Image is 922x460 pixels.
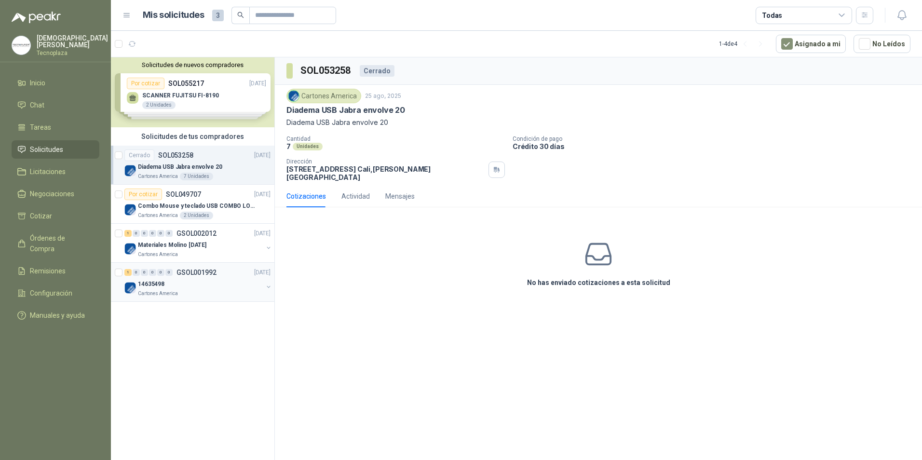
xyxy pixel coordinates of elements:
p: [STREET_ADDRESS] Cali , [PERSON_NAME][GEOGRAPHIC_DATA] [286,165,485,181]
span: 3 [212,10,224,21]
h1: Mis solicitudes [143,8,204,22]
div: 1 - 4 de 4 [719,36,768,52]
span: Remisiones [30,266,66,276]
p: Cartones America [138,173,178,180]
button: Solicitudes de nuevos compradores [115,61,271,68]
span: Órdenes de Compra [30,233,90,254]
div: 0 [133,230,140,237]
div: Actividad [341,191,370,202]
div: 0 [133,269,140,276]
div: Cerrado [360,65,394,77]
a: Negociaciones [12,185,99,203]
a: Cotizar [12,207,99,225]
div: 0 [149,230,156,237]
div: Mensajes [385,191,415,202]
div: 0 [157,269,164,276]
span: Tareas [30,122,51,133]
p: Diadema USB Jabra envolve 20 [286,105,405,115]
div: 0 [141,269,148,276]
img: Company Logo [288,91,299,101]
div: 0 [157,230,164,237]
a: Inicio [12,74,99,92]
a: Configuración [12,284,99,302]
span: Inicio [30,78,45,88]
p: Combo Mouse y teclado USB COMBO LOGITECH MK120 TECLADO Y MOUSE ALAMBRICO PLUG-AND-PLAY USB GARANTIA [138,202,258,211]
p: 7 [286,142,291,150]
span: Solicitudes [30,144,63,155]
p: [DATE] [254,229,271,238]
span: Cotizar [30,211,52,221]
p: 14635498 [138,280,164,289]
div: 7 Unidades [180,173,213,180]
div: Por cotizar [124,189,162,200]
a: Manuales y ayuda [12,306,99,325]
a: Tareas [12,118,99,136]
h3: SOL053258 [300,63,352,78]
button: Asignado a mi [776,35,846,53]
p: Crédito 30 días [513,142,918,150]
div: 1 [124,269,132,276]
div: Solicitudes de nuevos compradoresPor cotizarSOL055217[DATE] SCANNER FUJITSU FI-81902 UnidadesPor ... [111,57,274,127]
img: Company Logo [12,36,30,54]
div: 2 Unidades [180,212,213,219]
span: Configuración [30,288,72,298]
p: Diadema USB Jabra envolve 20 [286,117,910,128]
p: Dirección [286,158,485,165]
p: Cantidad [286,135,505,142]
img: Company Logo [124,204,136,216]
p: Materiales Molino [DATE] [138,241,206,250]
p: Cartones America [138,212,178,219]
div: Cartones America [286,89,361,103]
div: 0 [141,230,148,237]
p: Diadema USB Jabra envolve 20 [138,162,222,172]
span: Licitaciones [30,166,66,177]
p: SOL049707 [166,191,201,198]
div: 1 [124,230,132,237]
p: Tecnoplaza [37,50,108,56]
a: 1 0 0 0 0 0 GSOL002012[DATE] Company LogoMateriales Molino [DATE]Cartones America [124,228,272,258]
p: 25 ago, 2025 [365,92,401,101]
span: search [237,12,244,18]
a: Órdenes de Compra [12,229,99,258]
div: Cerrado [124,149,154,161]
button: No Leídos [854,35,910,53]
div: Todas [762,10,782,21]
h3: No has enviado cotizaciones a esta solicitud [527,277,670,288]
span: Negociaciones [30,189,74,199]
div: 0 [149,269,156,276]
a: Por cotizarSOL049707[DATE] Company LogoCombo Mouse y teclado USB COMBO LOGITECH MK120 TECLADO Y M... [111,185,274,224]
img: Logo peakr [12,12,61,23]
p: Condición de pago [513,135,918,142]
p: GSOL002012 [176,230,217,237]
p: [DATE] [254,190,271,199]
p: GSOL001992 [176,269,217,276]
img: Company Logo [124,243,136,255]
div: Cotizaciones [286,191,326,202]
div: Solicitudes de tus compradores [111,127,274,146]
img: Company Logo [124,282,136,294]
a: Solicitudes [12,140,99,159]
p: SOL053258 [158,152,193,159]
div: 0 [165,230,173,237]
div: Unidades [293,143,323,150]
p: Cartones America [138,290,178,298]
span: Chat [30,100,44,110]
div: 0 [165,269,173,276]
a: Remisiones [12,262,99,280]
span: Manuales y ayuda [30,310,85,321]
img: Company Logo [124,165,136,176]
a: Chat [12,96,99,114]
p: [DATE] [254,268,271,277]
a: 1 0 0 0 0 0 GSOL001992[DATE] Company Logo14635498Cartones America [124,267,272,298]
p: Cartones America [138,251,178,258]
p: [DEMOGRAPHIC_DATA] [PERSON_NAME] [37,35,108,48]
p: [DATE] [254,151,271,160]
a: Licitaciones [12,162,99,181]
a: CerradoSOL053258[DATE] Company LogoDiadema USB Jabra envolve 20Cartones America7 Unidades [111,146,274,185]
